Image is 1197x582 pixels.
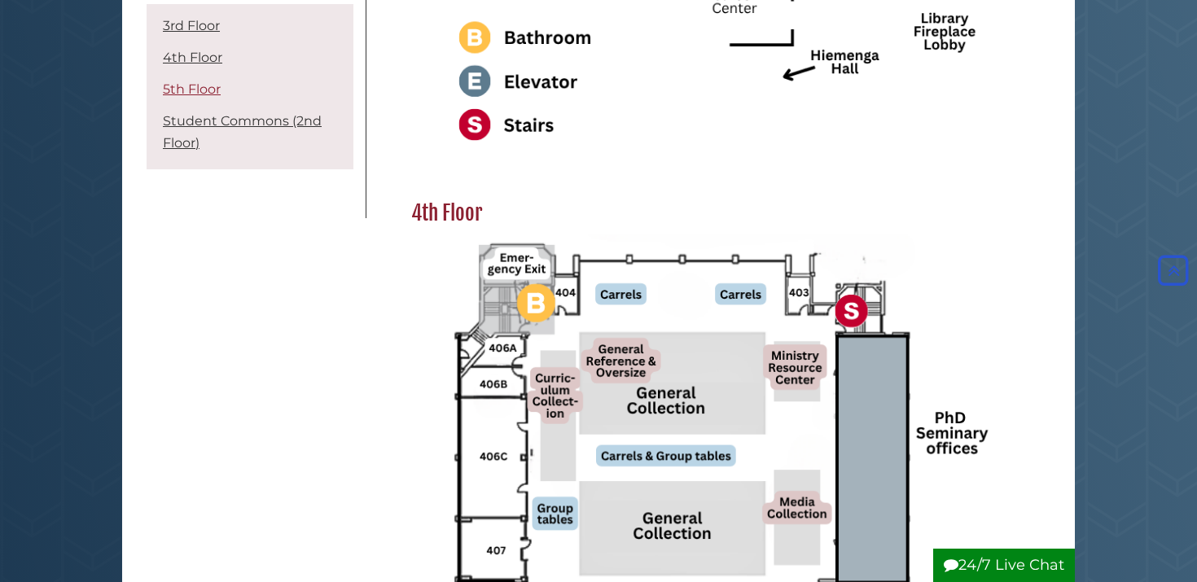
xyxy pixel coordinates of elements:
[403,200,1026,226] h2: 4th Floor
[163,18,220,33] a: 3rd Floor
[163,113,322,151] a: Student Commons (2nd Floor)
[1154,261,1193,279] a: Back to Top
[163,50,222,65] a: 4th Floor
[933,549,1075,582] button: 24/7 Live Chat
[163,81,221,97] a: 5th Floor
